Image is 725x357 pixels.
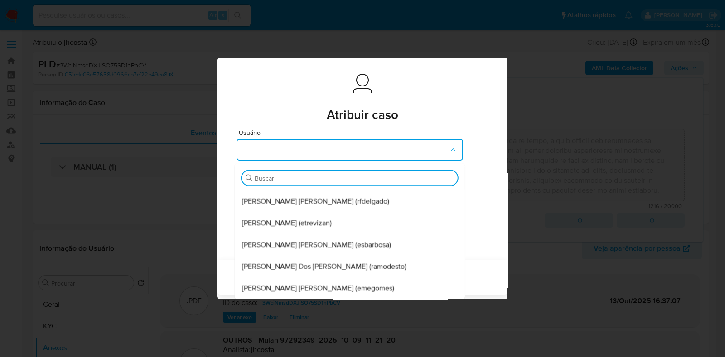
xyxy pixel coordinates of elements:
[242,262,406,271] span: [PERSON_NAME] Dos [PERSON_NAME] (ramodesto)
[242,219,332,228] span: [PERSON_NAME] (etrevizan)
[242,197,389,206] span: [PERSON_NAME] [PERSON_NAME] (rfdelgado)
[239,129,465,136] span: Usuário
[255,174,454,182] input: Buscar
[242,240,391,249] span: [PERSON_NAME] [PERSON_NAME] (esbarbosa)
[242,284,394,293] span: [PERSON_NAME] [PERSON_NAME] (emegomes)
[327,109,398,121] span: Atribuir caso
[235,187,465,299] ul: Usuário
